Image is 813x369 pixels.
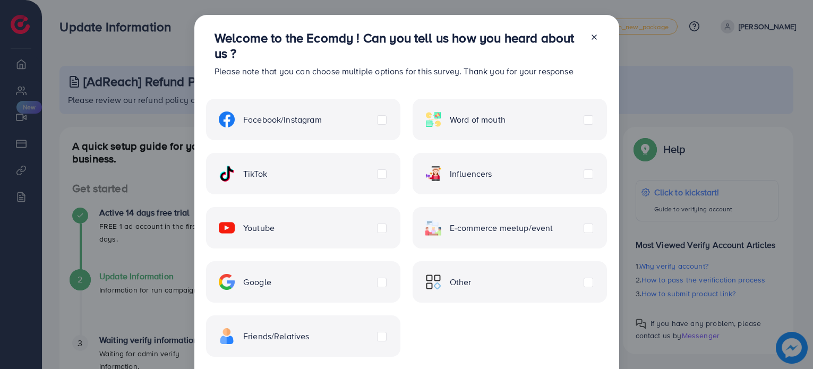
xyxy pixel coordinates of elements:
[450,222,553,234] span: E-commerce meetup/event
[425,220,441,236] img: ic-ecommerce.d1fa3848.svg
[425,166,441,182] img: ic-influencers.a620ad43.svg
[215,65,581,78] p: Please note that you can choose multiple options for this survey. Thank you for your response
[243,222,275,234] span: Youtube
[219,274,235,290] img: ic-google.5bdd9b68.svg
[450,114,506,126] span: Word of mouth
[243,276,271,288] span: Google
[425,111,441,127] img: ic-word-of-mouth.a439123d.svg
[219,166,235,182] img: ic-tiktok.4b20a09a.svg
[243,330,310,342] span: Friends/Relatives
[425,274,441,290] img: ic-other.99c3e012.svg
[215,30,581,61] h3: Welcome to the Ecomdy ! Can you tell us how you heard about us ?
[243,114,322,126] span: Facebook/Instagram
[219,111,235,127] img: ic-facebook.134605ef.svg
[219,328,235,344] img: ic-freind.8e9a9d08.svg
[450,276,472,288] span: Other
[243,168,267,180] span: TikTok
[219,220,235,236] img: ic-youtube.715a0ca2.svg
[450,168,492,180] span: Influencers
